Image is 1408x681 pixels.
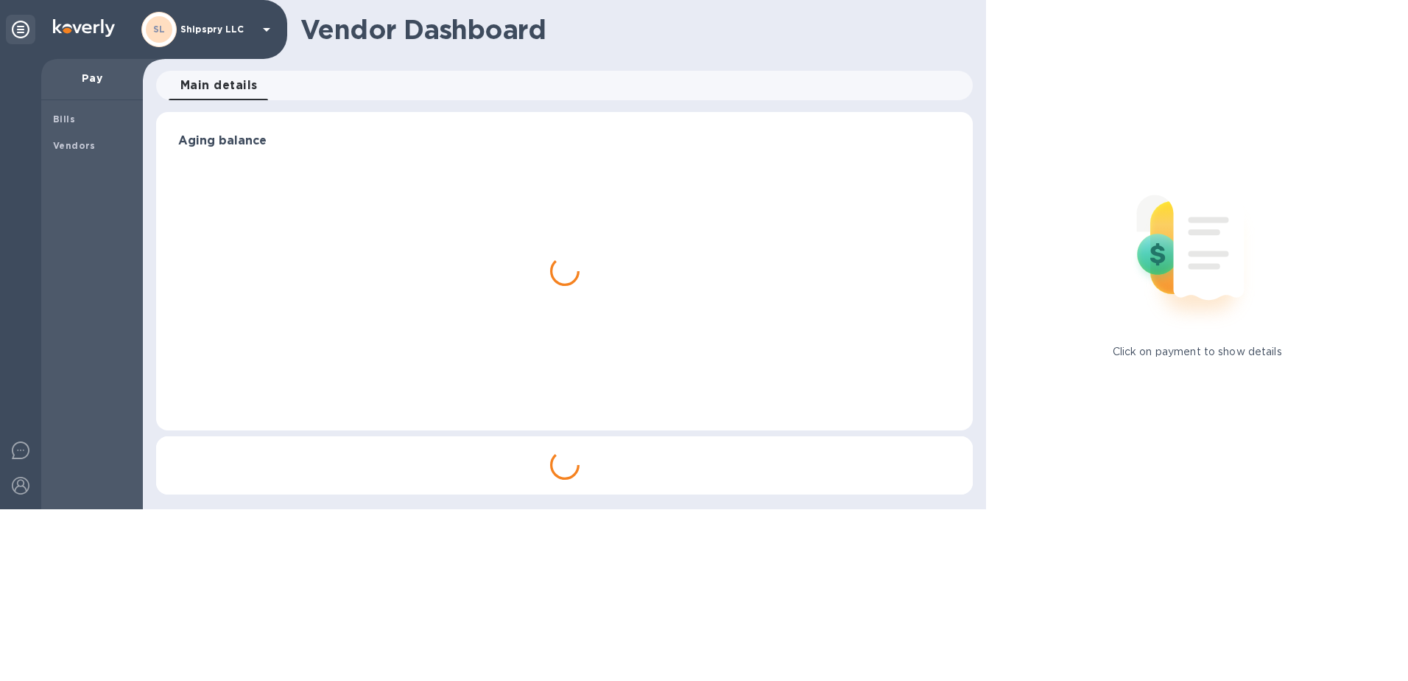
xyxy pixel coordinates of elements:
span: Main details [180,75,258,96]
p: Pay [53,71,131,85]
div: Unpin categories [6,15,35,44]
b: Vendors [53,140,96,151]
img: Logo [53,19,115,37]
p: Click on payment to show details [1113,344,1282,360]
b: Bills [53,113,75,125]
p: Shipspry LLC [180,24,254,35]
b: SL [153,24,166,35]
h1: Vendor Dashboard [300,14,962,45]
h3: Aging balance [178,134,951,148]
